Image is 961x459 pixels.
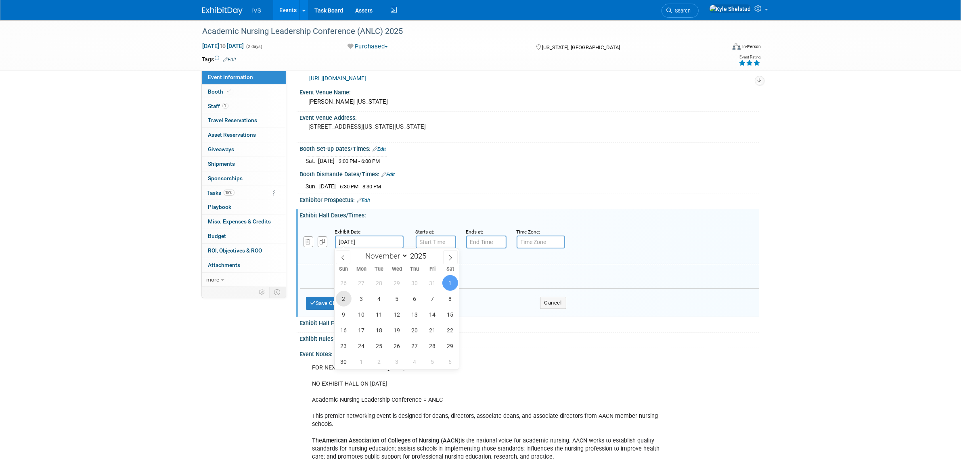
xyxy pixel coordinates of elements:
[371,322,387,338] span: November 18, 2025
[202,244,286,258] a: ROI, Objectives & ROO
[336,307,352,322] span: November 9, 2025
[517,229,540,235] small: Time Zone:
[202,99,286,113] a: Staff1
[208,103,228,109] span: Staff
[425,307,440,322] span: November 14, 2025
[709,4,752,13] img: Kyle Shelstad
[300,194,759,204] div: Exhibitor Prospectus:
[354,307,369,322] span: November 10, 2025
[354,291,369,307] span: November 3, 2025
[389,338,405,354] span: November 26, 2025
[207,190,234,196] span: Tasks
[208,204,232,210] span: Playbook
[220,43,227,49] span: to
[388,267,406,272] span: Wed
[202,70,286,84] a: Event Information
[352,267,370,272] span: Mon
[202,42,245,50] span: [DATE] [DATE]
[425,322,440,338] span: November 21, 2025
[336,291,352,307] span: November 2, 2025
[425,338,440,354] span: November 28, 2025
[357,198,371,203] a: Edit
[389,307,405,322] span: November 12, 2025
[336,354,352,369] span: November 30, 2025
[442,307,458,322] span: November 15, 2025
[442,322,458,338] span: November 22, 2025
[310,75,366,81] a: [URL][DOMAIN_NAME]
[208,88,233,95] span: Booth
[406,267,423,272] span: Thu
[362,251,408,261] select: Month
[336,275,352,291] span: October 26, 2025
[300,348,759,359] div: Event Notes:
[202,85,286,99] a: Booth
[335,229,362,235] small: Exhibit Date:
[678,42,761,54] div: Event Format
[208,117,258,123] span: Travel Reservations
[208,218,271,225] span: Misc. Expenses & Credits
[407,291,423,307] span: November 6, 2025
[202,186,286,200] a: Tasks18%
[371,354,387,369] span: December 2, 2025
[442,338,458,354] span: November 29, 2025
[202,229,286,243] a: Budget
[733,43,741,50] img: Format-Inperson.png
[300,143,759,153] div: Booth Set-up Dates/Times:
[336,322,352,338] span: November 16, 2025
[208,175,243,182] span: Sponsorships
[322,437,461,444] b: American Association of Colleges of Nursing (AACN)
[255,287,270,297] td: Personalize Event Tab Strip
[300,317,759,328] div: Exhibit Hall Floor Plan:
[309,123,482,130] pre: [STREET_ADDRESS][US_STATE][US_STATE]
[202,7,243,15] img: ExhibitDay
[227,89,231,94] i: Booth reservation complete
[222,103,228,109] span: 1
[340,184,381,190] span: 6:30 PM - 8:30 PM
[202,215,286,229] a: Misc. Expenses & Credits
[354,275,369,291] span: October 27, 2025
[442,291,458,307] span: November 8, 2025
[441,267,459,272] span: Sat
[423,267,441,272] span: Fri
[208,233,226,239] span: Budget
[371,291,387,307] span: November 4, 2025
[354,322,369,338] span: November 17, 2025
[269,287,286,297] td: Toggle Event Tabs
[208,146,234,152] span: Giveaways
[373,146,386,152] a: Edit
[382,172,395,177] a: Edit
[407,338,423,354] span: November 27, 2025
[442,354,458,369] span: December 6, 2025
[202,142,286,156] a: Giveaways
[416,236,456,248] input: Start Time
[407,307,423,322] span: November 13, 2025
[354,338,369,354] span: November 24, 2025
[335,267,352,272] span: Sun
[252,7,262,14] span: IVS
[739,55,760,59] div: Event Rating
[425,275,440,291] span: October 31, 2025
[389,291,405,307] span: November 5, 2025
[425,354,440,369] span: December 5, 2025
[208,262,241,268] span: Attachments
[306,297,356,310] button: Save Changes
[202,128,286,142] a: Asset Reservations
[208,74,253,80] span: Event Information
[246,44,263,49] span: (2 days)
[202,258,286,272] a: Attachments
[335,236,404,248] input: Date
[371,338,387,354] span: November 25, 2025
[540,297,566,309] button: Cancel
[202,55,237,63] td: Tags
[542,44,620,50] span: [US_STATE], [GEOGRAPHIC_DATA]
[202,171,286,186] a: Sponsorships
[224,190,234,196] span: 18%
[662,4,699,18] a: Search
[339,158,380,164] span: 3:00 PM - 6:00 PM
[306,96,753,108] div: [PERSON_NAME] [US_STATE]
[354,354,369,369] span: December 1, 2025
[300,209,759,219] div: Exhibit Hall Dates/Times:
[371,307,387,322] span: November 11, 2025
[389,275,405,291] span: October 29, 2025
[202,273,286,287] a: more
